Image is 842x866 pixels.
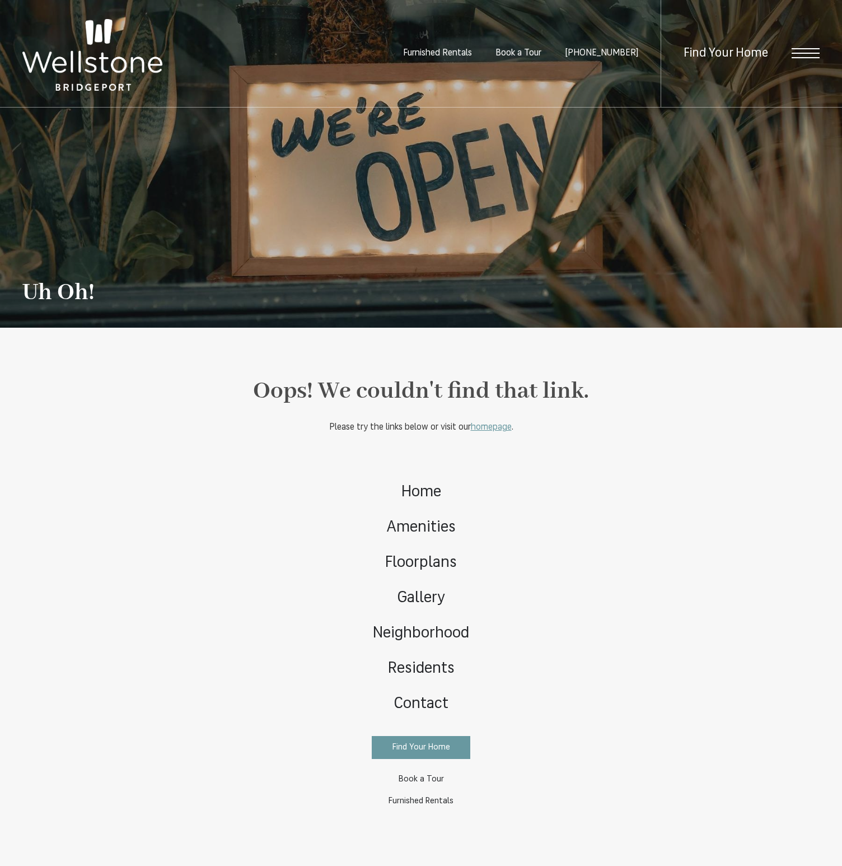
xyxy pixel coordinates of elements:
a: Go to Floorplans [356,546,486,581]
span: Book a Tour [399,775,444,784]
a: Book a Tour [372,769,470,790]
span: Find Your Home [392,743,450,752]
a: Go to Contact [356,687,486,722]
span: Residents [388,661,455,677]
a: Go to Neighborhood [356,616,486,651]
span: [PHONE_NUMBER] [565,49,638,58]
a: Find Your Home [372,736,470,759]
span: Furnished Rentals [389,797,453,806]
a: Book a Tour [495,49,541,58]
p: Please try the links below or visit our . [113,420,729,436]
a: Find Your Home [684,47,768,60]
button: Open Menu [792,48,820,58]
a: Furnished Rentals (opens in a new tab) [372,790,470,812]
span: Home [401,485,441,500]
span: Floorplans [385,555,457,571]
h2: Oops! We couldn't find that link. [113,373,729,411]
h1: Uh Oh! [22,280,95,305]
a: Furnished Rentals [403,49,472,58]
a: Go to Residents [356,651,486,687]
span: Amenities [387,520,456,536]
span: Gallery [397,590,445,606]
div: Main [356,464,486,823]
a: Call Us at (253) 642-8681 [565,49,638,58]
span: Neighborhood [373,626,469,641]
a: homepage [471,423,512,432]
img: Wellstone [22,19,162,91]
a: Go to Home [356,475,486,510]
a: Go to Gallery [356,581,486,616]
span: Contact [394,696,448,712]
a: Go to Amenities [356,510,486,546]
